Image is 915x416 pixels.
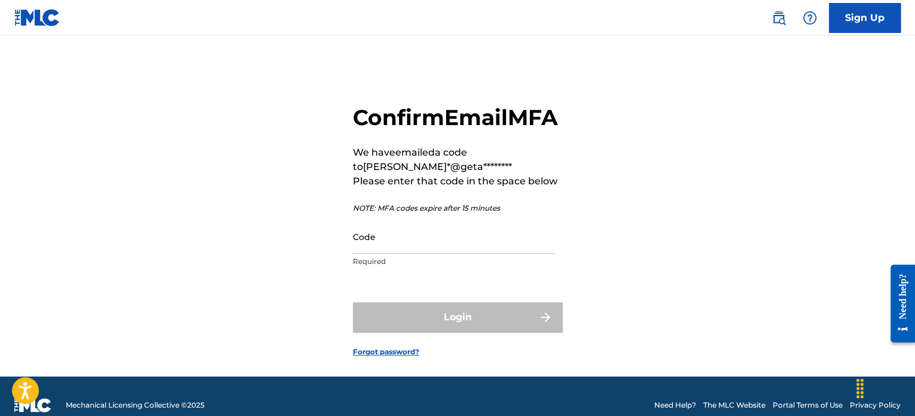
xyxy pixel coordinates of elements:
a: The MLC Website [703,400,765,411]
span: Mechanical Licensing Collective © 2025 [66,400,205,411]
a: Forgot password? [353,347,419,357]
iframe: Chat Widget [855,359,915,416]
p: Required [353,256,555,267]
div: Help [798,6,822,30]
img: help [803,11,817,25]
img: logo [14,398,51,412]
a: Sign Up [829,3,901,33]
img: search [771,11,786,25]
a: Portal Terms of Use [773,400,843,411]
p: NOTE: MFA codes expire after 15 minutes [353,203,562,214]
div: Drag [850,371,870,406]
p: We have emailed a code to [PERSON_NAME]*@geta******** [353,145,562,174]
img: MLC Logo [14,9,60,26]
h2: Confirm Email MFA [353,104,562,131]
a: Public Search [767,6,791,30]
iframe: Resource Center [882,256,915,352]
a: Need Help? [654,400,696,411]
a: Privacy Policy [850,400,901,411]
p: Please enter that code in the space below [353,174,562,189]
